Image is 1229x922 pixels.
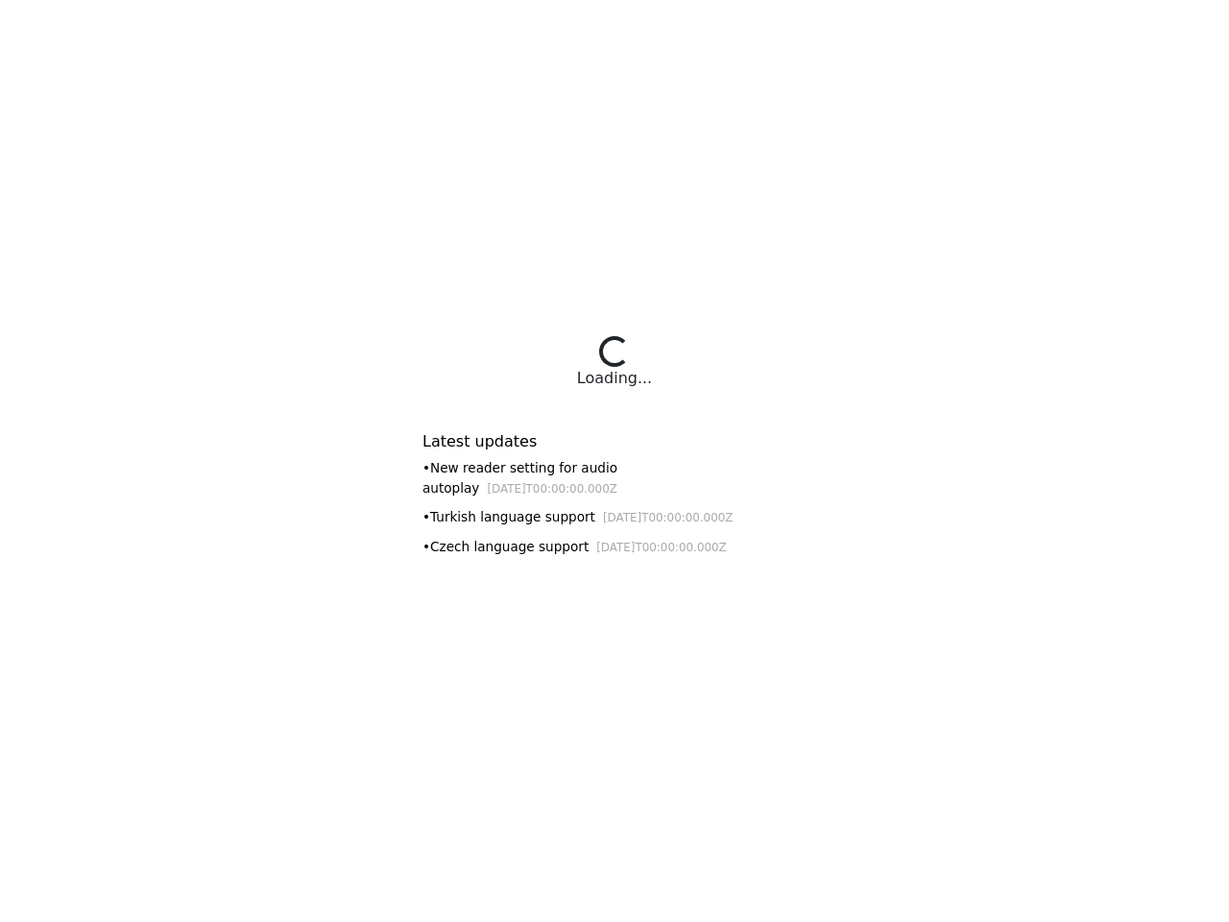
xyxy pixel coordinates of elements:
small: [DATE]T00:00:00.000Z [596,541,727,554]
div: • Czech language support [422,537,807,557]
div: • Turkish language support [422,507,807,527]
div: • New reader setting for audio autoplay [422,458,807,497]
small: [DATE]T00:00:00.000Z [487,482,617,496]
small: [DATE]T00:00:00.000Z [603,511,734,524]
div: Loading... [577,367,652,390]
h6: Latest updates [422,432,807,450]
